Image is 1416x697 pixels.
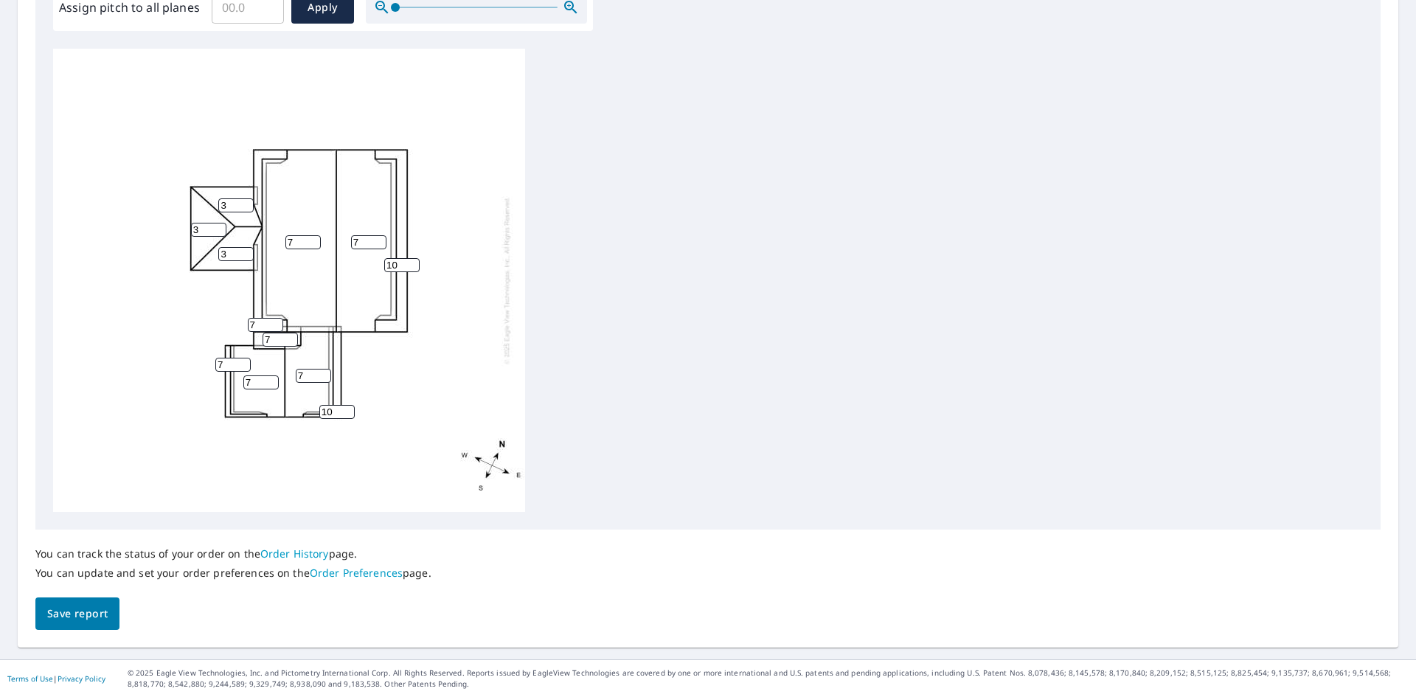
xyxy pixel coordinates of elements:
p: | [7,674,105,683]
a: Order History [260,547,329,561]
p: You can track the status of your order on the page. [35,547,431,561]
a: Terms of Use [7,673,53,684]
button: Save report [35,597,119,631]
a: Order Preferences [310,566,403,580]
span: Save report [47,605,108,623]
p: You can update and set your order preferences on the page. [35,566,431,580]
p: © 2025 Eagle View Technologies, Inc. and Pictometry International Corp. All Rights Reserved. Repo... [128,667,1409,690]
a: Privacy Policy [58,673,105,684]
